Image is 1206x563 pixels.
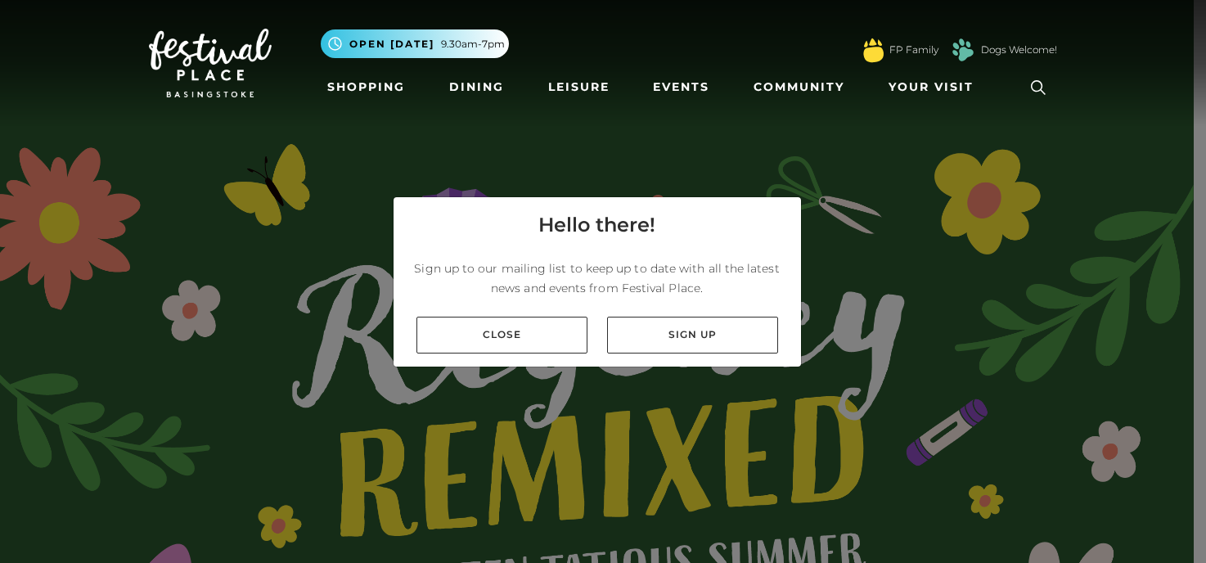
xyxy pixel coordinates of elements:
a: Dining [443,72,511,102]
a: FP Family [889,43,938,57]
span: Your Visit [889,79,974,96]
button: Open [DATE] 9.30am-7pm [321,29,509,58]
a: Shopping [321,72,412,102]
span: 9.30am-7pm [441,37,505,52]
img: Festival Place Logo [149,29,272,97]
a: Leisure [542,72,616,102]
a: Your Visit [882,72,988,102]
h4: Hello there! [538,210,655,240]
a: Close [416,317,587,354]
p: Sign up to our mailing list to keep up to date with all the latest news and events from Festival ... [407,259,788,298]
a: Dogs Welcome! [981,43,1057,57]
a: Sign up [607,317,778,354]
a: Community [747,72,851,102]
span: Open [DATE] [349,37,434,52]
a: Events [646,72,716,102]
